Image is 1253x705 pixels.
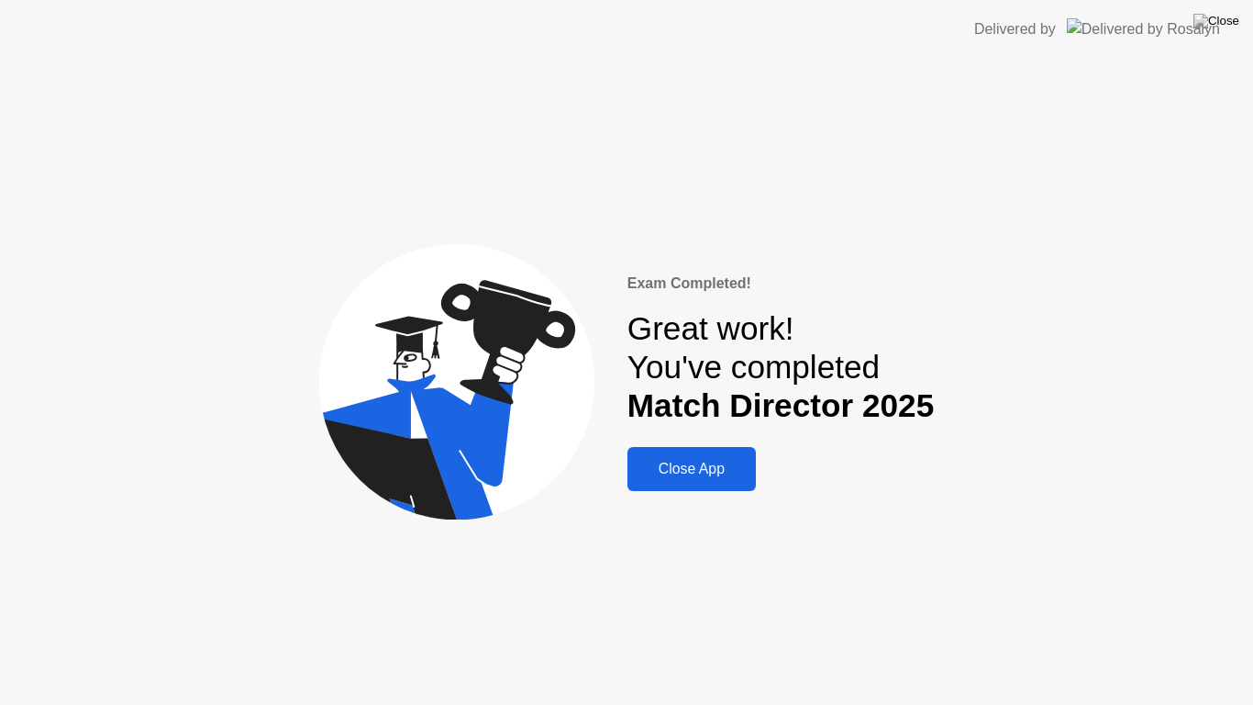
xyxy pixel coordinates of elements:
button: Close App [627,447,756,491]
div: Close App [633,461,750,477]
div: Delivered by [974,18,1056,40]
div: Exam Completed! [627,273,934,295]
b: Match Director 2025 [627,387,934,423]
img: Delivered by Rosalyn [1067,18,1220,39]
div: Great work! You've completed [627,309,934,426]
img: Close [1193,14,1239,28]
